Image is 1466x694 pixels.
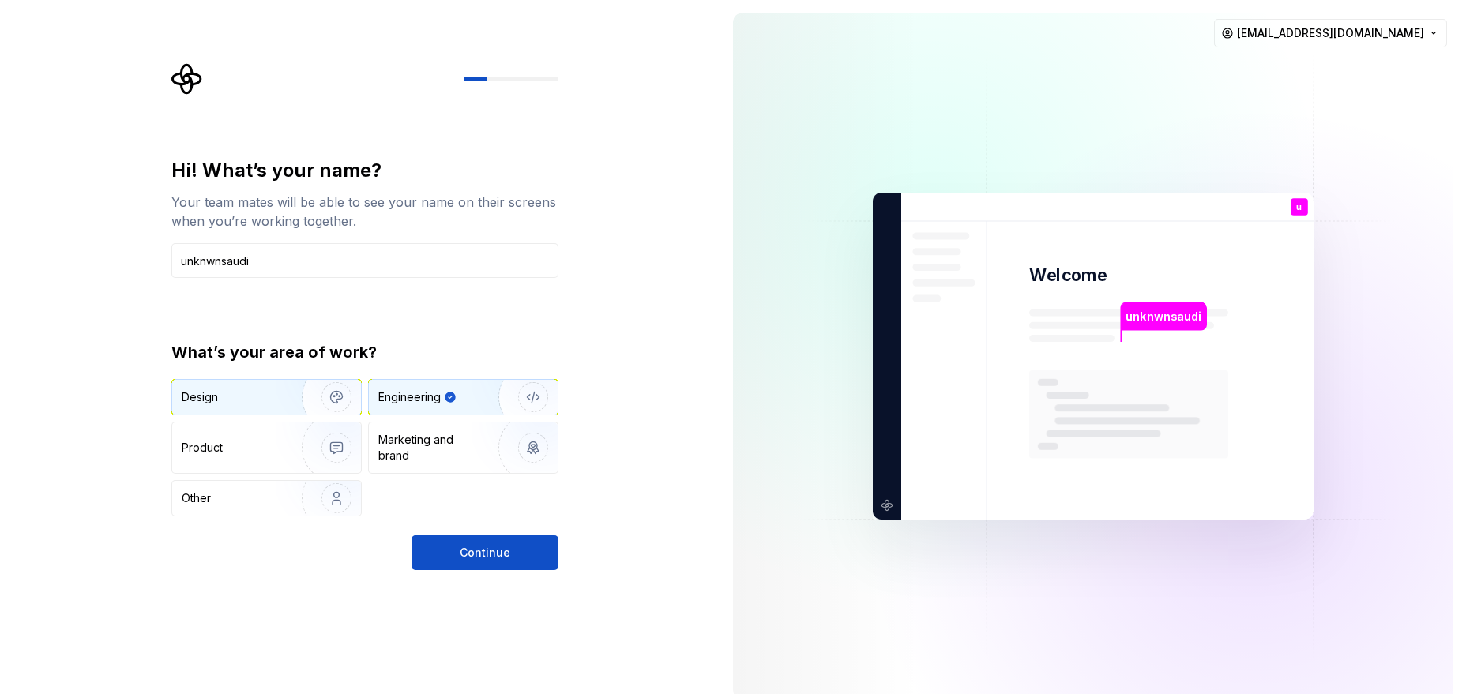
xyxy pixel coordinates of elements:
button: Continue [412,535,558,570]
div: Design [182,389,218,405]
svg: Supernova Logo [171,63,203,95]
span: [EMAIL_ADDRESS][DOMAIN_NAME] [1237,25,1424,41]
div: Product [182,440,223,456]
p: u [1296,203,1302,212]
div: Engineering [378,389,441,405]
input: Han Solo [171,243,558,278]
div: Your team mates will be able to see your name on their screens when you’re working together. [171,193,558,231]
span: Continue [460,545,510,561]
div: Marketing and brand [378,432,485,463]
p: Welcome [1029,264,1107,287]
div: What’s your area of work? [171,341,558,363]
div: Hi! What’s your name? [171,158,558,183]
p: unknwnsaudi [1126,308,1201,325]
button: [EMAIL_ADDRESS][DOMAIN_NAME] [1214,19,1447,47]
div: Other [182,490,211,506]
